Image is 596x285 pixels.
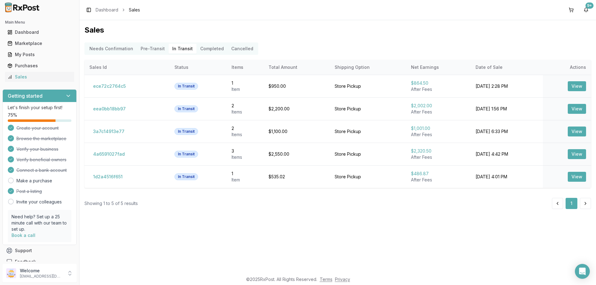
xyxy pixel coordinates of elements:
[169,60,227,75] th: Status
[264,60,330,75] th: Total Amount
[269,128,325,135] div: $1,100.00
[411,80,466,86] div: $864.50
[5,60,74,71] a: Purchases
[84,200,138,207] div: Showing 1 to 5 of 5 results
[16,188,42,194] span: Post a listing
[232,103,259,109] div: 2
[335,106,401,112] div: Store Pickup
[174,128,198,135] div: In Transit
[5,27,74,38] a: Dashboard
[16,136,66,142] span: Browse the marketplace
[232,177,259,183] div: Item
[411,86,466,92] div: After Fees
[7,74,72,80] div: Sales
[89,149,129,159] button: 4a6591027fad
[568,127,586,136] button: View
[335,174,401,180] div: Store Pickup
[476,151,538,157] div: [DATE] 4:42 PM
[174,151,198,158] div: In Transit
[20,274,63,279] p: [EMAIL_ADDRESS][DOMAIN_NAME]
[232,125,259,131] div: 2
[16,157,66,163] span: Verify beneficial owners
[5,38,74,49] a: Marketplace
[269,83,325,89] div: $950.00
[568,104,586,114] button: View
[89,81,129,91] button: ece72c2764c5
[232,86,259,92] div: Item
[174,105,198,112] div: In Transit
[269,151,325,157] div: $2,550.00
[7,51,72,58] div: My Posts
[8,112,17,118] span: 75 %
[2,61,77,71] button: Purchases
[2,256,77,267] button: Feedback
[411,125,466,131] div: $1,001.00
[129,7,140,13] span: Sales
[6,268,16,278] img: User avatar
[11,214,68,232] p: Need help? Set up a 25 minute call with our team to set up.
[411,171,466,177] div: $486.87
[89,104,129,114] button: eea0bb18bb97
[227,60,264,75] th: Items
[86,44,137,54] button: Needs Confirmation
[232,80,259,86] div: 1
[89,172,126,182] button: 1d2a4516f651
[476,106,538,112] div: [DATE] 1:56 PM
[16,199,62,205] a: Invite your colleagues
[471,60,543,75] th: Date of Sale
[585,2,594,9] div: 9+
[5,49,74,60] a: My Posts
[7,29,72,35] div: Dashboard
[16,146,58,152] span: Verify your business
[2,2,42,12] img: RxPost Logo
[476,83,538,89] div: [DATE] 2:28 PM
[575,264,590,279] div: Open Intercom Messenger
[20,268,63,274] p: Welcome
[568,149,586,159] button: View
[320,277,332,282] a: Terms
[543,60,591,75] th: Actions
[335,277,350,282] a: Privacy
[7,40,72,47] div: Marketplace
[232,148,259,154] div: 3
[232,109,259,115] div: Item s
[196,44,228,54] button: Completed
[568,81,586,91] button: View
[335,128,401,135] div: Store Pickup
[96,7,118,13] a: Dashboard
[581,5,591,15] button: 9+
[89,127,128,136] button: 3a7c14913e77
[411,154,466,160] div: After Fees
[269,106,325,112] div: $2,200.00
[2,27,77,37] button: Dashboard
[232,154,259,160] div: Item s
[96,7,140,13] nav: breadcrumb
[228,44,257,54] button: Cancelled
[15,259,36,265] span: Feedback
[5,20,74,25] h2: Main Menu
[11,233,35,238] a: Book a call
[269,174,325,180] div: $535.02
[232,171,259,177] div: 1
[2,245,77,256] button: Support
[84,60,169,75] th: Sales Id
[137,44,169,54] button: Pre-Transit
[335,83,401,89] div: Store Pickup
[2,38,77,48] button: Marketplace
[411,131,466,138] div: After Fees
[2,50,77,60] button: My Posts
[16,125,59,131] span: Create your account
[8,105,71,111] p: Let's finish your setup first!
[5,71,74,82] a: Sales
[568,172,586,182] button: View
[174,83,198,90] div: In Transit
[174,173,198,180] div: In Transit
[2,72,77,82] button: Sales
[411,109,466,115] div: After Fees
[84,25,591,35] h1: Sales
[7,63,72,69] div: Purchases
[411,103,466,109] div: $2,002.00
[16,178,52,184] a: Make a purchase
[411,148,466,154] div: $2,320.50
[566,198,577,209] button: 1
